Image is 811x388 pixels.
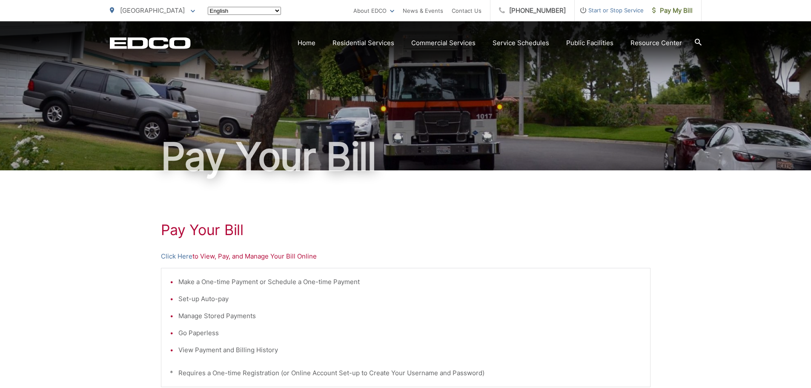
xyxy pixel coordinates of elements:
[493,38,549,48] a: Service Schedules
[178,311,642,321] li: Manage Stored Payments
[652,6,693,16] span: Pay My Bill
[170,368,642,378] p: * Requires a One-time Registration (or Online Account Set-up to Create Your Username and Password)
[161,221,651,239] h1: Pay Your Bill
[566,38,613,48] a: Public Facilities
[178,294,642,304] li: Set-up Auto-pay
[161,251,192,262] a: Click Here
[298,38,315,48] a: Home
[178,328,642,338] li: Go Paperless
[161,251,651,262] p: to View, Pay, and Manage Your Bill Online
[208,7,281,15] select: Select a language
[353,6,394,16] a: About EDCO
[411,38,476,48] a: Commercial Services
[178,345,642,355] li: View Payment and Billing History
[403,6,443,16] a: News & Events
[332,38,394,48] a: Residential Services
[110,37,191,49] a: EDCD logo. Return to the homepage.
[178,277,642,287] li: Make a One-time Payment or Schedule a One-time Payment
[452,6,481,16] a: Contact Us
[110,135,702,178] h1: Pay Your Bill
[120,6,185,14] span: [GEOGRAPHIC_DATA]
[630,38,682,48] a: Resource Center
